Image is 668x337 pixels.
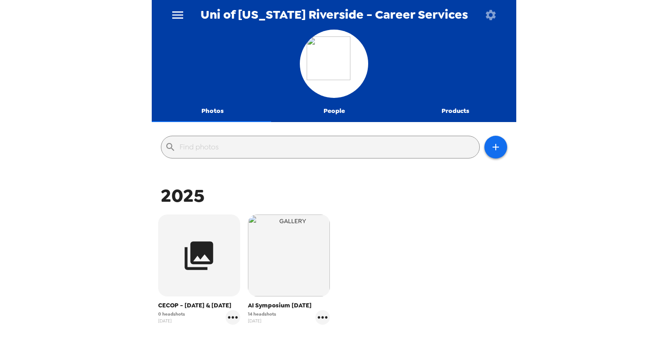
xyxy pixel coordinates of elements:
span: Uni of [US_STATE] Riverside - Career Services [200,9,468,21]
span: [DATE] [158,317,185,324]
span: 0 headshots [158,311,185,317]
span: 2025 [161,184,205,208]
button: Photos [152,100,273,122]
img: org logo [307,36,361,91]
input: Find photos [180,140,476,154]
button: People [273,100,395,122]
span: CECOP - [DATE] & [DATE] [158,301,240,310]
button: Products [395,100,516,122]
span: [DATE] [248,317,276,324]
span: AI Symposium [DATE] [248,301,330,310]
button: gallery menu [226,310,240,325]
img: gallery [248,214,330,296]
span: 14 headshots [248,311,276,317]
button: gallery menu [315,310,330,325]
